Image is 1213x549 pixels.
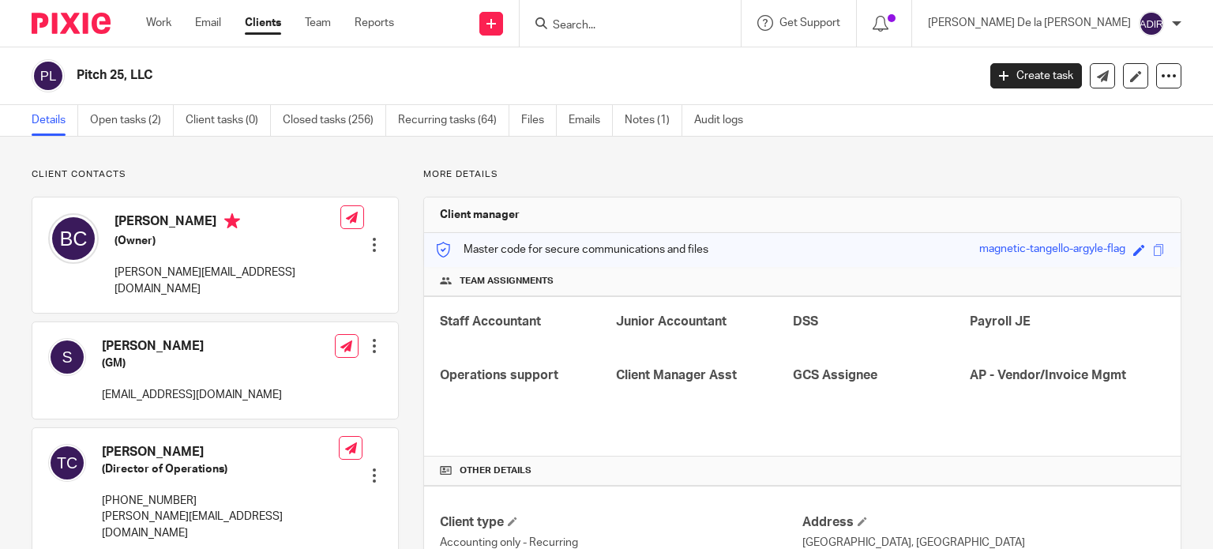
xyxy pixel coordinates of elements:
a: Clients [245,15,281,31]
a: Create task [990,63,1082,88]
span: Junior Accountant [616,315,727,328]
a: Audit logs [694,105,755,136]
h4: Client type [440,514,802,531]
span: Get Support [779,17,840,28]
a: Files [521,105,557,136]
a: Closed tasks (256) [283,105,386,136]
span: GCS Assignee [793,369,877,382]
p: More details [423,168,1181,181]
h4: [PERSON_NAME] [115,213,340,233]
span: Team assignments [460,275,554,288]
span: Client Manager Asst [616,369,737,382]
h5: (GM) [102,355,282,371]
p: [PERSON_NAME][EMAIL_ADDRESS][DOMAIN_NAME] [115,265,340,297]
h5: (Owner) [115,233,340,249]
span: Copy to clipboard [1153,244,1165,256]
img: svg%3E [48,338,86,376]
h4: [PERSON_NAME] [102,338,282,355]
img: svg%3E [48,444,86,482]
span: AP - Vendor/Invoice Mgmt [970,369,1126,382]
a: Details [32,105,78,136]
span: Other details [460,464,531,477]
p: Master code for secure communications and files [436,242,708,258]
p: [EMAIL_ADDRESS][DOMAIN_NAME] [102,387,282,403]
p: Client contacts [32,168,399,181]
span: Edit code [1133,244,1145,256]
img: svg%3E [48,213,99,264]
p: [PERSON_NAME] De la [PERSON_NAME] [928,15,1131,31]
h4: [PERSON_NAME] [102,444,339,461]
img: Pixie [32,13,111,34]
img: svg%3E [1139,11,1164,36]
h5: (Director of Operations) [102,461,339,477]
a: Open tasks (2) [90,105,174,136]
a: Send new email [1090,63,1115,88]
i: Primary [224,213,240,229]
span: DSS [793,315,818,328]
span: Operations support [440,369,558,382]
input: Search [551,19,693,33]
a: Client tasks (0) [186,105,271,136]
a: Work [146,15,171,31]
span: Change Client type [508,517,517,526]
a: Team [305,15,331,31]
img: svg%3E [32,59,65,92]
p: [PHONE_NUMBER] [102,493,339,509]
h4: Address [802,514,1165,531]
h2: Pitch 25, LLC [77,67,789,84]
a: Recurring tasks (64) [398,105,509,136]
span: Edit Address [858,517,867,526]
a: Notes (1) [625,105,682,136]
span: Staff Accountant [440,315,541,328]
h3: Client manager [440,207,520,223]
a: Email [195,15,221,31]
a: Edit client [1123,63,1148,88]
span: Payroll JE [970,315,1031,328]
a: Emails [569,105,613,136]
a: Reports [355,15,394,31]
p: [PERSON_NAME][EMAIL_ADDRESS][DOMAIN_NAME] [102,509,339,541]
div: magnetic-tangello-argyle-flag [979,241,1125,259]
